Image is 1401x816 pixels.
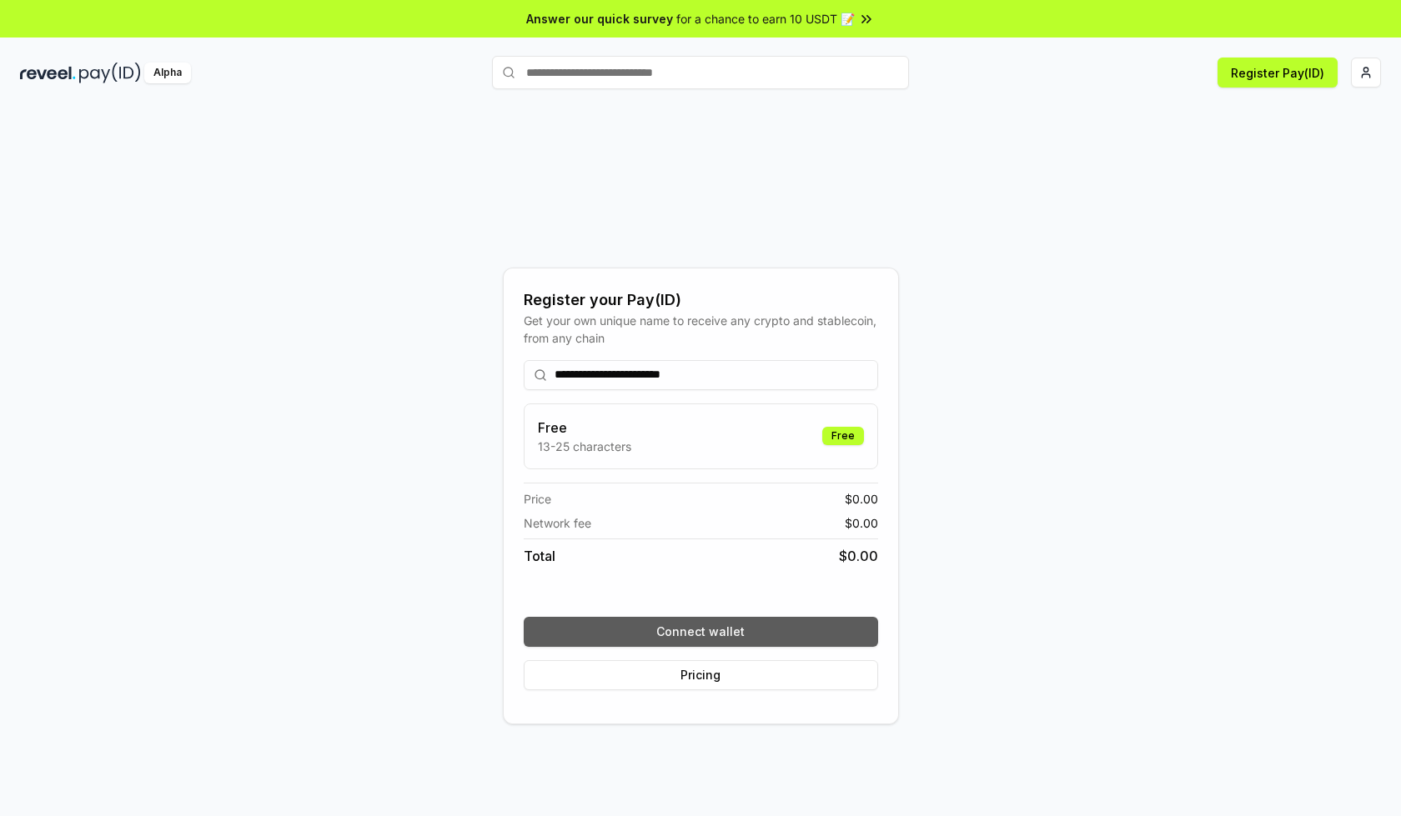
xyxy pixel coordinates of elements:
span: Answer our quick survey [526,10,673,28]
span: $ 0.00 [845,514,878,532]
span: Network fee [524,514,591,532]
button: Connect wallet [524,617,878,647]
img: reveel_dark [20,63,76,83]
div: Get your own unique name to receive any crypto and stablecoin, from any chain [524,312,878,347]
span: for a chance to earn 10 USDT 📝 [676,10,855,28]
span: Total [524,546,555,566]
span: Price [524,490,551,508]
h3: Free [538,418,631,438]
p: 13-25 characters [538,438,631,455]
span: $ 0.00 [839,546,878,566]
button: Register Pay(ID) [1218,58,1338,88]
div: Free [822,427,864,445]
button: Pricing [524,660,878,690]
div: Register your Pay(ID) [524,288,878,312]
img: pay_id [79,63,141,83]
div: Alpha [144,63,191,83]
span: $ 0.00 [845,490,878,508]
